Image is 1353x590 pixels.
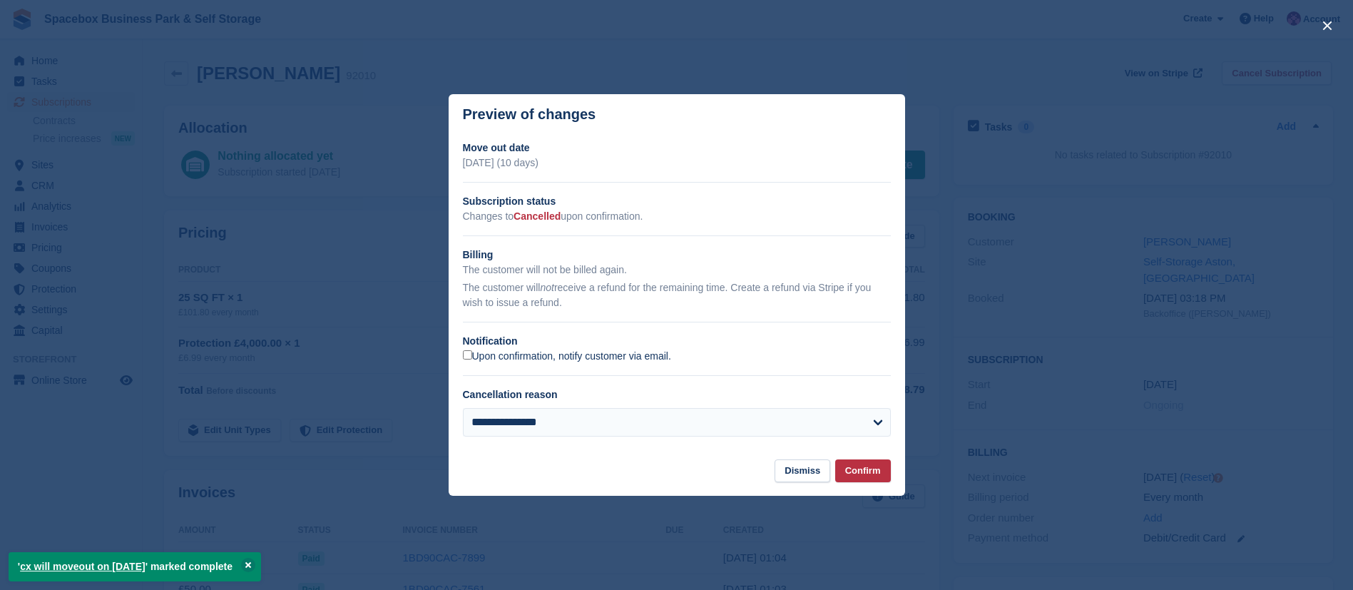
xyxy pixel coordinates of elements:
p: The customer will receive a refund for the remaining time. Create a refund via Stripe if you wish... [463,280,891,310]
p: Changes to upon confirmation. [463,209,891,224]
input: Upon confirmation, notify customer via email. [463,350,472,360]
a: cx will moveout on [DATE] [20,561,145,572]
button: close [1316,14,1339,37]
h2: Billing [463,248,891,263]
span: Cancelled [514,210,561,222]
p: Preview of changes [463,106,596,123]
h2: Notification [463,334,891,349]
label: Cancellation reason [463,389,558,400]
label: Upon confirmation, notify customer via email. [463,350,671,363]
p: The customer will not be billed again. [463,263,891,278]
p: ' ' marked complete [9,552,261,581]
h2: Move out date [463,141,891,156]
em: not [540,282,553,293]
button: Dismiss [775,459,830,483]
p: [DATE] (10 days) [463,156,891,171]
button: Confirm [835,459,891,483]
h2: Subscription status [463,194,891,209]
